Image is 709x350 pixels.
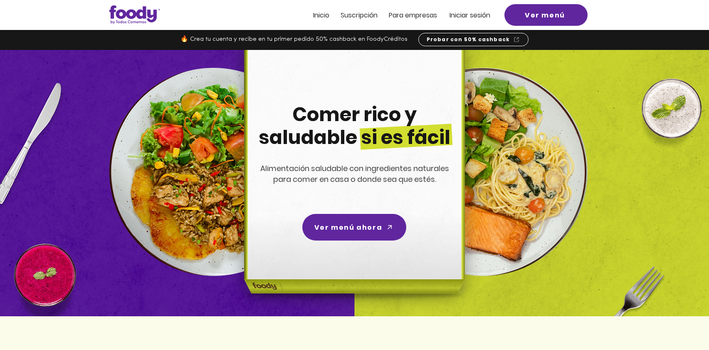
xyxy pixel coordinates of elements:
img: left-dish-compress.png [109,68,317,276]
span: Probar con 50% cashback [427,36,510,43]
a: Ver menú ahora [302,214,406,241]
span: ra empresas [397,10,437,20]
a: Iniciar sesión [450,12,490,19]
span: Comer rico y saludable si es fácil [259,101,450,151]
span: Alimentación saludable con ingredientes naturales para comer en casa o donde sea que estés. [260,163,449,184]
a: Ver menú [504,4,588,26]
span: 🔥 Crea tu cuenta y recibe en tu primer pedido 50% cashback en FoodyCréditos [180,36,408,42]
img: Logo_Foody V2.0.0 (3).png [109,5,160,24]
span: Iniciar sesión [450,10,490,20]
span: Ver menú [525,10,565,20]
span: Pa [389,10,397,20]
a: Inicio [313,12,329,19]
a: Probar con 50% cashback [418,33,529,46]
span: Ver menú ahora [314,222,382,233]
span: Inicio [313,10,329,20]
a: Para empresas [389,12,437,19]
span: Suscripción [341,10,378,20]
img: headline-center-compress.png [221,50,485,316]
a: Suscripción [341,12,378,19]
